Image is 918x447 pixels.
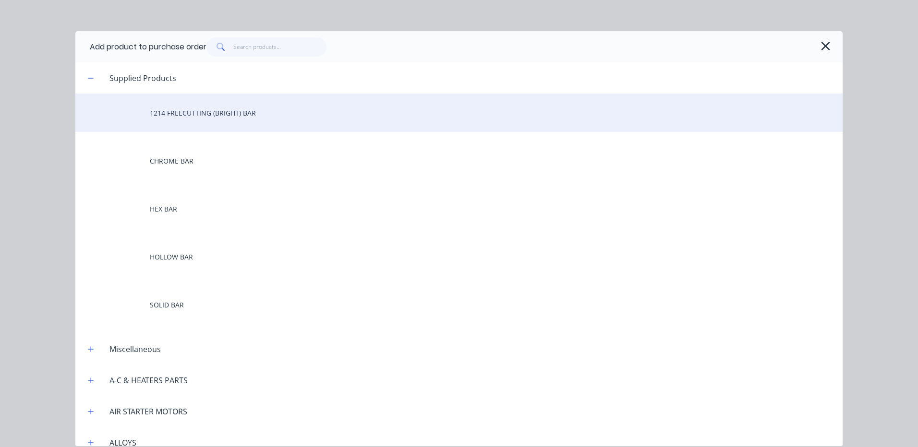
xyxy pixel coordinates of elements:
[102,72,184,84] div: Supplied Products
[90,41,206,53] div: Add product to purchase order
[102,406,195,417] div: AIR STARTER MOTORS
[233,37,327,57] input: Search products...
[102,375,195,386] div: A-C & HEATERS PARTS
[102,343,169,355] div: Miscellaneous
